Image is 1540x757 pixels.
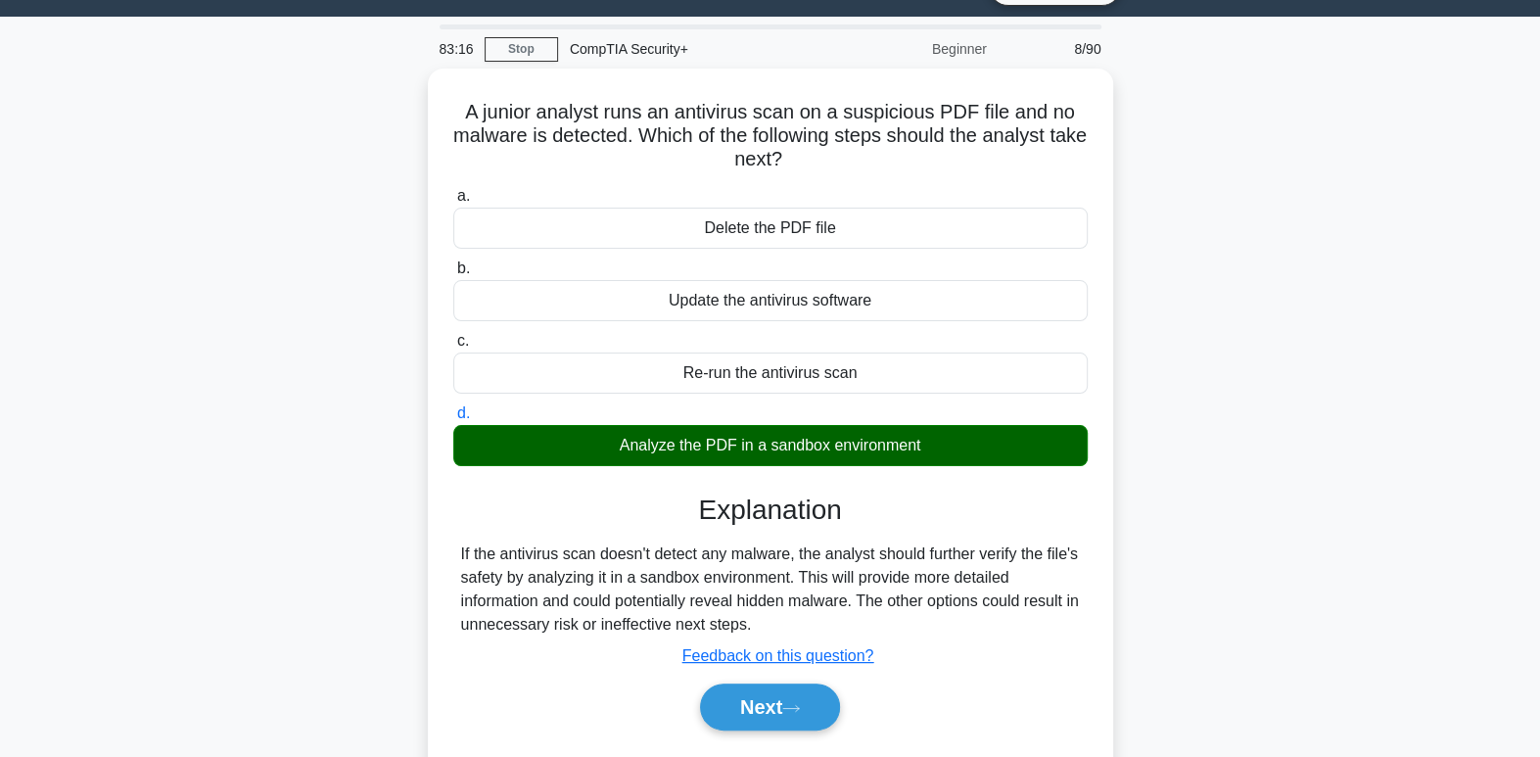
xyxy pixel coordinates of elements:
div: If the antivirus scan doesn't detect any malware, the analyst should further verify the file's sa... [461,543,1080,637]
button: Next [700,684,840,731]
h5: A junior analyst runs an antivirus scan on a suspicious PDF file and no malware is detected. Whic... [451,100,1090,172]
div: Re-run the antivirus scan [453,353,1088,394]
span: a. [457,187,470,204]
div: Update the antivirus software [453,280,1088,321]
span: c. [457,332,469,349]
div: Analyze the PDF in a sandbox environment [453,425,1088,466]
span: d. [457,404,470,421]
a: Feedback on this question? [682,647,874,664]
div: 8/90 [999,29,1113,69]
a: Stop [485,37,558,62]
div: 83:16 [428,29,485,69]
div: CompTIA Security+ [558,29,827,69]
div: Beginner [827,29,999,69]
h3: Explanation [465,494,1076,527]
span: b. [457,260,470,276]
div: Delete the PDF file [453,208,1088,249]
